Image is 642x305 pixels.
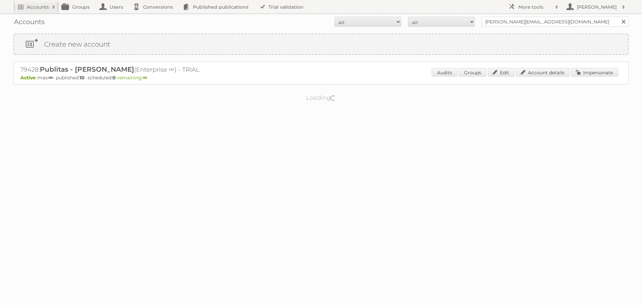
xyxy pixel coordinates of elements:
h2: More tools [518,4,552,10]
a: Groups [459,68,487,77]
p: max: - published: - scheduled: - [20,75,622,81]
a: Impersonate [571,68,618,77]
a: Edit [488,68,515,77]
strong: ∞ [143,75,147,81]
span: Active [20,75,37,81]
a: Account details [516,68,570,77]
p: Loading [285,91,357,104]
a: Create new account [14,34,628,54]
h2: [PERSON_NAME] [575,4,619,10]
span: Publitas - [PERSON_NAME] [40,65,134,73]
h2: 79428: (Enterprise ∞) - TRIAL [20,65,254,74]
strong: ∞ [48,75,53,81]
strong: 10 [80,75,85,81]
h2: Accounts [27,4,49,10]
span: remaining: [117,75,147,81]
strong: 0 [112,75,116,81]
a: Audits [432,68,457,77]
